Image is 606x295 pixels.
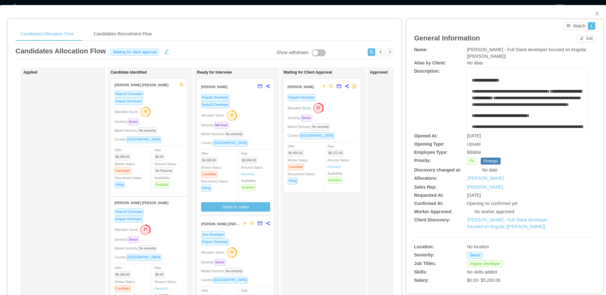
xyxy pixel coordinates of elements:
span: Resume Status: [155,280,177,290]
span: Rate [328,145,346,155]
span: No seniority [138,245,157,252]
text: 42 [230,113,234,117]
span: Rate [155,266,167,276]
b: Skills: [414,269,427,274]
span: Recruitment Status: [201,180,229,190]
button: icon: right [386,48,394,56]
span: team [250,221,254,226]
span: Offer: [201,152,220,162]
b: Discovery changed at: [414,167,461,172]
span: No skills added [467,269,497,274]
span: Upsale [467,141,481,147]
b: Worker Approved: [414,209,452,214]
strong: [PERSON_NAME] [201,85,228,89]
button: icon: edit [162,48,172,54]
span: Angular Developer [115,216,143,223]
span: Worker Status: [115,280,135,290]
button: Send to sales [201,202,270,212]
button: 44 [138,106,151,117]
div: No location [467,244,557,250]
span: No alias [467,60,483,65]
button: 37 [138,224,151,234]
span: Availability: [328,172,345,182]
span: Waiting for client approval [110,49,159,56]
span: Candidate [201,171,217,178]
text: 44 [144,110,147,113]
span: Candidate [115,167,131,174]
span: Country: [288,134,337,137]
span: [GEOGRAPHIC_DATA] [127,136,161,143]
span: arrow-right [242,221,247,226]
span: Billable [467,150,481,155]
span: No date [482,167,497,172]
b: Opened At: [414,133,438,138]
span: $0.00 [155,154,164,160]
b: Client Discovery: [414,217,450,222]
div: rdw-wrapper [467,68,588,131]
span: No seniority [311,123,330,130]
span: Candidate [288,164,304,171]
span: Worker Status: [115,162,135,172]
span: $0.00 [155,271,164,278]
span: team [179,82,184,87]
b: Employee Type: [414,150,448,155]
b: Sales Rep: [414,184,437,190]
div: rdw-editor [472,77,583,140]
button: icon: eyeWatch [564,22,588,30]
span: NodeJS Developer [201,101,229,108]
text: 37 [317,106,320,110]
span: $8,096.00 [241,157,257,164]
button: mail [254,81,263,92]
span: Seniority: [115,120,141,123]
span: No worker approved [474,209,514,214]
button: Close [588,5,606,23]
h1: Ready for Interview [197,70,285,75]
span: Market Seniority: [201,132,246,136]
span: Worker Status: [201,166,222,176]
span: Rate [155,148,167,159]
span: Senior [128,118,139,125]
span: Resume Status: [241,166,264,176]
span: No seniority [225,268,243,275]
a: [PERSON_NAME] - Full Stack developer focused on Angular [[PERSON_NAME]] [467,217,547,229]
span: Worker Status: [288,159,308,169]
span: Available [241,184,256,191]
span: No seniority [138,127,157,134]
span: share-alt [266,221,270,226]
span: [GEOGRAPHIC_DATA] [213,277,248,284]
b: Allocators: [414,176,437,181]
b: Name: [414,47,428,52]
span: Seniority: [288,116,314,120]
article: Candidates Allocation Flow [15,46,106,56]
b: Requested At: [414,193,444,198]
span: Angular Developer [201,94,229,101]
span: Country: [201,141,250,145]
span: $4,500.00 [201,157,217,164]
h1: Applied [23,70,112,75]
span: Mid level [214,122,229,129]
span: [GEOGRAPHIC_DATA] [213,140,248,147]
div: Show withdrawn [276,49,309,56]
span: Senior [301,115,312,122]
span: Offer: [115,266,133,276]
b: Seniority: [414,252,435,257]
button: icon: usergroup-add [368,48,375,56]
span: Resume Status: [155,162,177,172]
button: icon: editEdit [577,35,595,43]
span: Hiring [115,181,125,188]
b: Alias by Client: [414,60,446,65]
b: Description: [414,69,440,74]
span: $5,000.00 [115,154,131,160]
span: Opening no confirmed yet [467,201,517,206]
strong: [PERSON_NAME] [PERSON_NAME] [115,83,169,87]
span: Availability: [241,179,258,189]
div: Candidates Allocation Flow [15,27,79,41]
b: Opening Type: [414,141,445,147]
strong: [PERSON_NAME] [PERSON_NAME] Bento [201,221,265,226]
span: No seniority [225,131,243,138]
span: Senior [467,252,483,259]
button: 50 [225,247,237,257]
span: Allocation Score: [201,114,225,117]
span: Angular developer [467,260,502,267]
b: Location: [414,244,434,249]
